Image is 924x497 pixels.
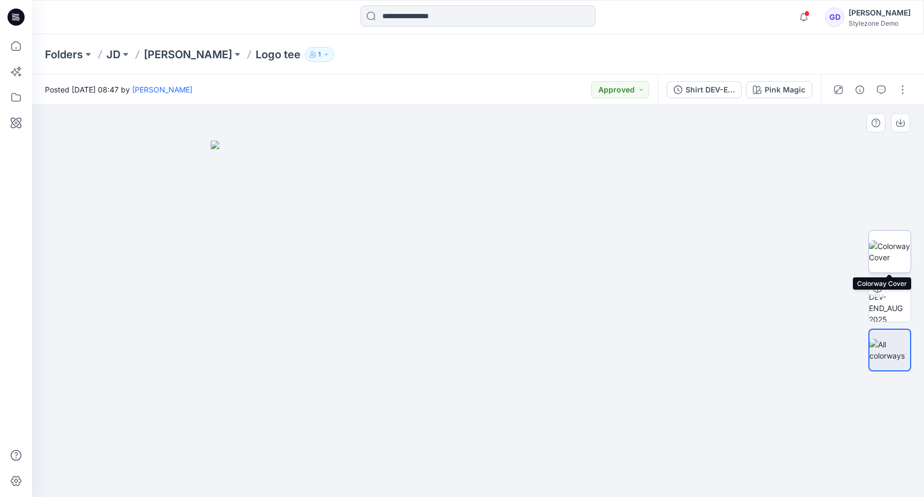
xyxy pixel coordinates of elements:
[869,280,911,322] img: Shirt DEV-END_AUG 2025 Segev Pink Magic
[849,6,911,19] div: [PERSON_NAME]
[667,81,742,98] button: Shirt DEV-END_AUG 2025 [GEOGRAPHIC_DATA]
[869,240,911,263] img: Colorway Cover
[686,84,735,96] div: Shirt DEV-END_AUG 2025 Segev
[211,141,745,497] img: eyJhbGciOiJIUzI1NiIsImtpZCI6IjAiLCJzbHQiOiJzZXMiLCJ0eXAiOiJKV1QifQ.eyJkYXRhIjp7InR5cGUiOiJzdG9yYW...
[869,339,910,361] img: All colorways
[849,19,911,27] div: Stylezone Demo
[45,84,192,95] span: Posted [DATE] 08:47 by
[305,47,334,62] button: 1
[144,47,232,62] a: [PERSON_NAME]
[825,7,844,27] div: GD
[746,81,812,98] button: Pink Magic
[106,47,120,62] a: JD
[256,47,301,62] p: Logo tee
[132,85,192,94] a: [PERSON_NAME]
[45,47,83,62] a: Folders
[318,49,321,60] p: 1
[851,81,868,98] button: Details
[765,84,805,96] div: Pink Magic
